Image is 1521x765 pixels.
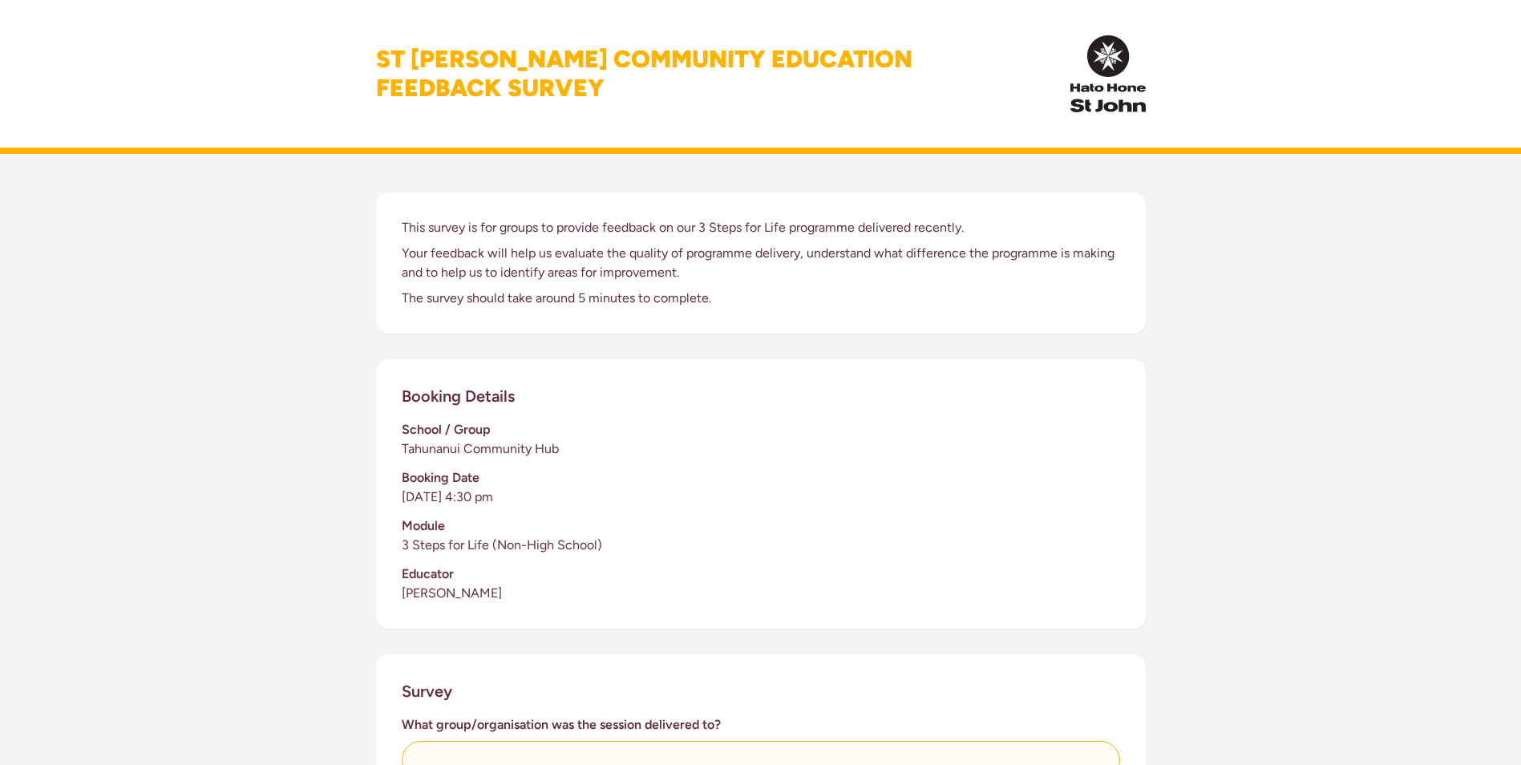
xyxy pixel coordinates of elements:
[376,45,912,103] h1: St [PERSON_NAME] Community Education Feedback Survey
[402,244,1120,282] p: Your feedback will help us evaluate the quality of programme delivery, understand what difference...
[402,516,1120,536] h3: Module
[402,584,1120,603] p: [PERSON_NAME]
[402,680,452,702] h2: Survey
[402,468,1120,488] h3: Booking Date
[402,715,1120,735] h3: What group/organisation was the session delivered to?
[402,420,1120,439] h3: School / Group
[402,488,1120,507] p: [DATE] 4:30 pm
[402,536,1120,555] p: 3 Steps for Life (Non-High School)
[1070,35,1145,112] img: InPulse
[402,218,1120,237] p: This survey is for groups to provide feedback on our 3 Steps for Life programme delivered recently.
[402,439,1120,459] p: Tahunanui Community Hub
[402,385,515,407] h2: Booking Details
[402,289,1120,308] p: The survey should take around 5 minutes to complete.
[402,565,1120,584] h3: Educator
